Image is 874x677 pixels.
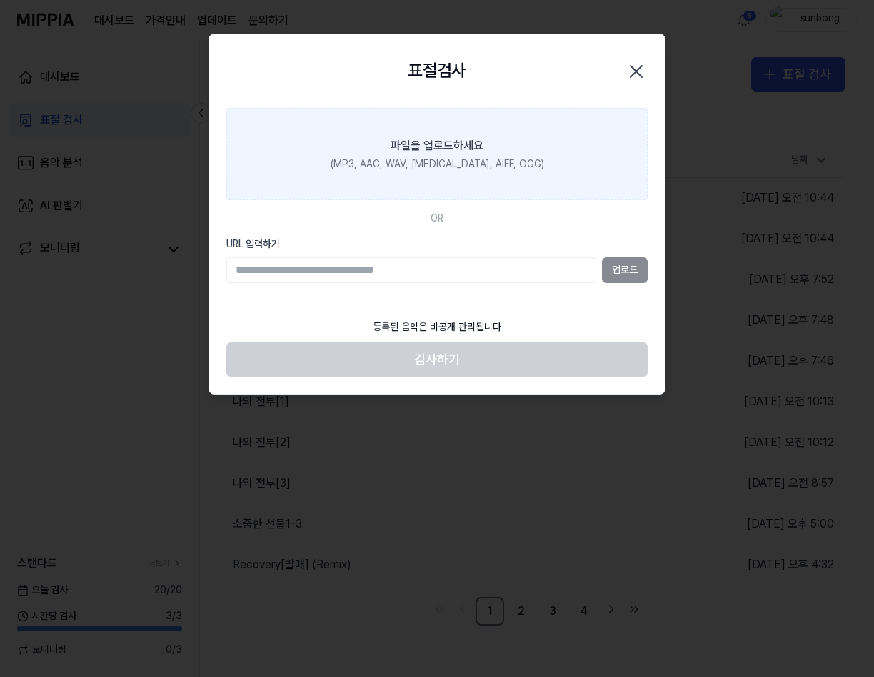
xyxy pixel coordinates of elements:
div: (MP3, AAC, WAV, [MEDICAL_DATA], AIFF, OGG) [331,157,544,172]
label: URL 입력하기 [226,237,648,252]
div: 등록된 음악은 비공개 관리됩니다 [364,312,510,343]
h2: 표절검사 [408,57,466,84]
div: OR [431,212,443,226]
div: 파일을 업로드하세요 [391,137,483,154]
